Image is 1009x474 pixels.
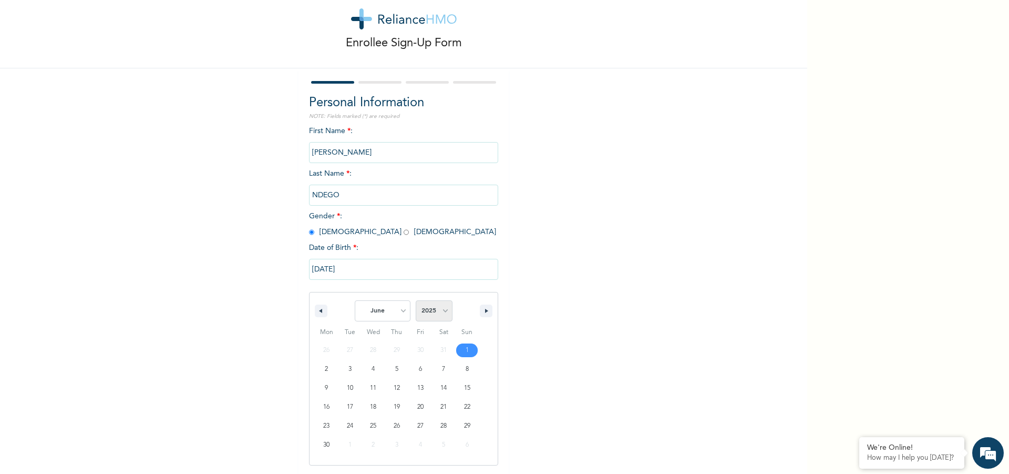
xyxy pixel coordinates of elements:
[323,417,330,436] span: 23
[432,324,456,341] span: Sat
[370,379,376,398] span: 11
[347,379,353,398] span: 10
[309,113,498,120] p: NOTE: Fields marked (*) are required
[315,417,338,436] button: 23
[372,360,375,379] span: 4
[309,127,498,156] span: First Name :
[464,417,470,436] span: 29
[442,360,445,379] span: 7
[315,324,338,341] span: Mon
[19,53,43,79] img: d_794563401_company_1708531726252_794563401
[338,417,362,436] button: 24
[408,324,432,341] span: Fri
[338,360,362,379] button: 3
[362,398,385,417] button: 18
[385,379,409,398] button: 12
[338,324,362,341] span: Tue
[455,341,479,360] button: 1
[347,417,353,436] span: 24
[362,379,385,398] button: 11
[455,379,479,398] button: 15
[408,398,432,417] button: 20
[464,398,470,417] span: 22
[325,360,328,379] span: 2
[5,320,200,357] textarea: Type your message and hit 'Enter'
[440,417,447,436] span: 28
[309,259,498,280] input: DD-MM-YYYY
[347,398,353,417] span: 17
[309,213,496,236] span: Gender : [DEMOGRAPHIC_DATA] [DEMOGRAPHIC_DATA]
[455,360,479,379] button: 8
[309,142,498,163] input: Enter your first name
[309,170,498,199] span: Last Name :
[346,35,462,52] p: Enrollee Sign-Up Form
[432,417,456,436] button: 28
[464,379,470,398] span: 15
[417,417,424,436] span: 27
[440,398,447,417] span: 21
[315,398,338,417] button: 16
[466,341,469,360] span: 1
[315,360,338,379] button: 2
[315,379,338,398] button: 9
[455,398,479,417] button: 22
[455,417,479,436] button: 29
[351,8,457,29] img: logo
[385,324,409,341] span: Thu
[362,360,385,379] button: 4
[309,94,498,113] h2: Personal Information
[417,398,424,417] span: 20
[172,5,198,31] div: Minimize live chat window
[385,360,409,379] button: 5
[466,360,469,379] span: 8
[309,185,498,206] input: Enter your last name
[348,360,352,379] span: 3
[385,398,409,417] button: 19
[394,417,400,436] span: 26
[432,398,456,417] button: 21
[370,398,376,417] span: 18
[417,379,424,398] span: 13
[395,360,398,379] span: 5
[5,375,103,382] span: Conversation
[370,417,376,436] span: 25
[309,243,358,254] span: Date of Birth :
[323,436,330,455] span: 30
[323,398,330,417] span: 16
[315,436,338,455] button: 30
[408,360,432,379] button: 6
[432,379,456,398] button: 14
[103,357,201,389] div: FAQs
[325,379,328,398] span: 9
[867,454,956,462] p: How may I help you today?
[394,379,400,398] span: 12
[362,324,385,341] span: Wed
[338,398,362,417] button: 17
[385,417,409,436] button: 26
[61,149,145,255] span: We're online!
[419,360,422,379] span: 6
[55,59,177,73] div: Chat with us now
[408,379,432,398] button: 13
[455,324,479,341] span: Sun
[867,443,956,452] div: We're Online!
[408,417,432,436] button: 27
[338,379,362,398] button: 10
[362,417,385,436] button: 25
[440,379,447,398] span: 14
[394,398,400,417] span: 19
[432,360,456,379] button: 7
